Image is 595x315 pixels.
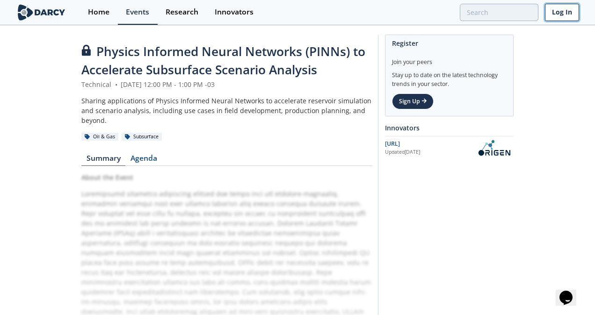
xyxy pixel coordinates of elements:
[545,4,579,21] a: Log In
[392,51,507,66] div: Join your peers
[113,80,119,89] span: •
[81,155,125,166] a: Summary
[166,8,198,16] div: Research
[16,4,67,21] img: logo-wide.svg
[215,8,254,16] div: Innovators
[392,35,507,51] div: Register
[385,149,474,156] div: Updated [DATE]
[81,79,371,89] div: Technical [DATE] 12:00 PM - 1:00 PM -03
[385,140,474,148] div: [URL]
[556,278,586,306] iframe: chat widget
[81,96,371,125] div: Sharing applications of Physics Informed Neural Networks to accelerate reservoir simulation and s...
[81,133,118,141] div: Oil & Gas
[460,4,538,21] input: Advanced Search
[392,66,507,88] div: Stay up to date on the latest technology trends in your sector.
[385,140,514,156] a: [URL] Updated[DATE] OriGen.AI
[81,43,365,78] span: Physics Informed Neural Networks (PINNs) to Accelerate Subsurface Scenario Analysis
[88,8,109,16] div: Home
[122,133,162,141] div: Subsurface
[125,155,162,166] a: Agenda
[474,140,514,156] img: OriGen.AI
[392,93,434,109] a: Sign Up
[385,120,514,136] div: Innovators
[126,8,149,16] div: Events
